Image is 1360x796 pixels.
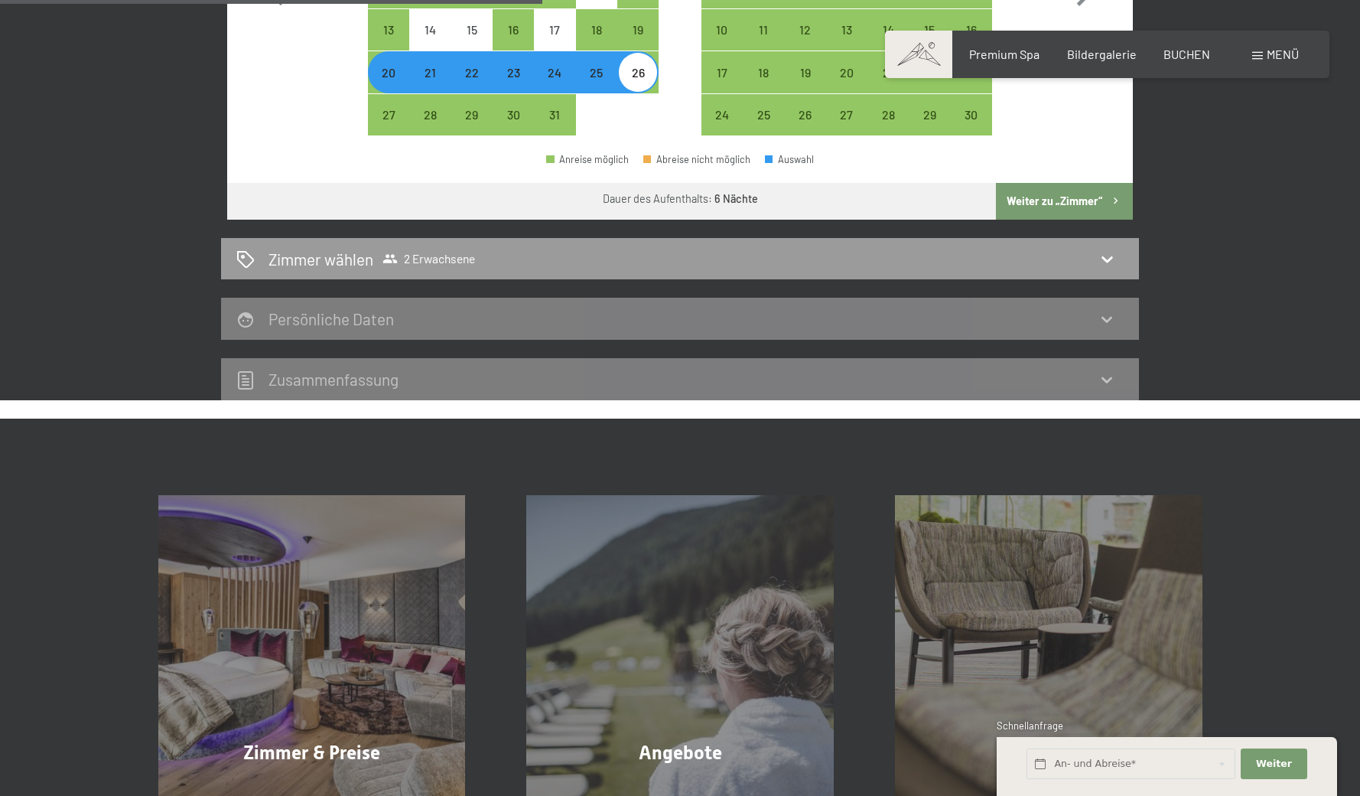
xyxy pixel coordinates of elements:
[534,94,575,135] div: Anreise möglich
[1241,749,1306,780] button: Weiter
[639,742,722,764] span: Angebote
[409,51,451,93] div: Anreise möglich
[784,51,825,93] div: Wed Nov 19 2025
[534,9,575,51] div: Fri Oct 17 2025
[765,155,814,165] div: Auswahl
[826,94,867,135] div: Thu Nov 27 2025
[493,9,534,51] div: Thu Oct 16 2025
[534,9,575,51] div: Anreise nicht möglich
[703,67,741,105] div: 17
[701,94,743,135] div: Anreise möglich
[867,9,909,51] div: Anreise möglich
[743,9,784,51] div: Tue Nov 11 2025
[368,51,409,93] div: Mon Oct 20 2025
[828,109,866,147] div: 27
[701,9,743,51] div: Mon Nov 10 2025
[784,94,825,135] div: Wed Nov 26 2025
[743,9,784,51] div: Anreise möglich
[546,155,629,165] div: Anreise möglich
[952,109,991,147] div: 30
[453,24,491,62] div: 15
[969,47,1040,61] a: Premium Spa
[409,94,451,135] div: Tue Oct 28 2025
[268,309,394,328] h2: Persönliche Daten
[909,94,950,135] div: Anreise möglich
[451,94,493,135] div: Anreise möglich
[369,109,408,147] div: 27
[951,51,992,93] div: Anreise möglich
[617,9,659,51] div: Sun Oct 19 2025
[786,109,824,147] div: 26
[617,51,659,93] div: Anreise möglich
[534,94,575,135] div: Fri Oct 31 2025
[744,67,782,105] div: 18
[268,248,373,270] h2: Zimmer wählen
[869,24,907,62] div: 14
[369,67,408,105] div: 20
[744,24,782,62] div: 11
[493,51,534,93] div: Anreise möglich
[909,9,950,51] div: Anreise möglich
[268,370,399,389] h2: Zusammen­fassung
[368,51,409,93] div: Anreise möglich
[535,24,574,62] div: 17
[578,24,616,62] div: 18
[493,94,534,135] div: Anreise möglich
[786,67,824,105] div: 19
[743,51,784,93] div: Tue Nov 18 2025
[409,9,451,51] div: Anreise nicht möglich
[409,51,451,93] div: Tue Oct 21 2025
[576,51,617,93] div: Sat Oct 25 2025
[1067,47,1137,61] a: Bildergalerie
[869,109,907,147] div: 28
[784,9,825,51] div: Wed Nov 12 2025
[453,109,491,147] div: 29
[576,51,617,93] div: Anreise möglich
[910,109,948,147] div: 29
[909,94,950,135] div: Sat Nov 29 2025
[494,67,532,105] div: 23
[703,109,741,147] div: 24
[744,109,782,147] div: 25
[826,94,867,135] div: Anreise möglich
[603,191,758,207] div: Dauer des Aufenthalts:
[576,9,617,51] div: Sat Oct 18 2025
[714,192,758,205] b: 6 Nächte
[451,51,493,93] div: Wed Oct 22 2025
[451,9,493,51] div: Anreise nicht möglich
[786,24,824,62] div: 12
[534,51,575,93] div: Anreise möglich
[643,155,750,165] div: Abreise nicht möglich
[826,9,867,51] div: Anreise möglich
[535,109,574,147] div: 31
[411,24,449,62] div: 14
[409,9,451,51] div: Tue Oct 14 2025
[578,67,616,105] div: 25
[451,94,493,135] div: Wed Oct 29 2025
[910,67,948,105] div: 22
[619,67,657,105] div: 26
[617,51,659,93] div: Sun Oct 26 2025
[951,9,992,51] div: Anreise möglich
[493,51,534,93] div: Thu Oct 23 2025
[909,51,950,93] div: Anreise möglich
[382,251,475,266] span: 2 Erwachsene
[951,51,992,93] div: Sun Nov 23 2025
[828,24,866,62] div: 13
[411,67,449,105] div: 21
[952,24,991,62] div: 16
[494,24,532,62] div: 16
[619,24,657,62] div: 19
[951,94,992,135] div: Anreise möglich
[368,94,409,135] div: Anreise möglich
[869,67,907,105] div: 21
[867,9,909,51] div: Fri Nov 14 2025
[368,9,409,51] div: Mon Oct 13 2025
[952,67,991,105] div: 23
[701,51,743,93] div: Mon Nov 17 2025
[867,94,909,135] div: Fri Nov 28 2025
[411,109,449,147] div: 28
[826,9,867,51] div: Thu Nov 13 2025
